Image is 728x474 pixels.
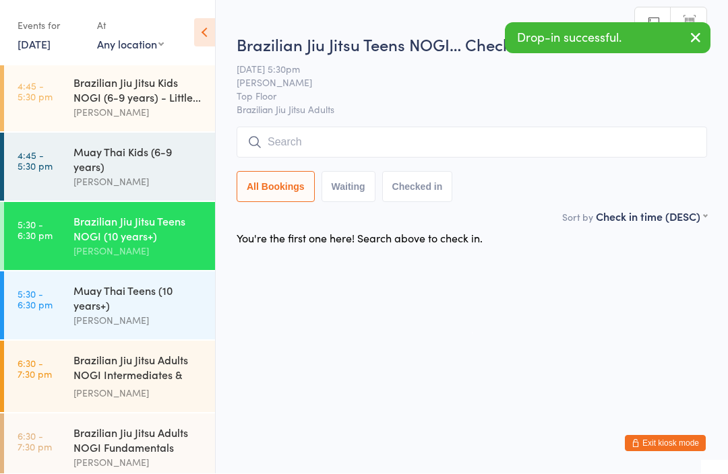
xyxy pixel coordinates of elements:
[73,386,204,401] div: [PERSON_NAME]
[625,436,706,452] button: Exit kiosk mode
[4,64,215,132] a: 4:45 -5:30 pmBrazilian Jiu Jitsu Kids NOGI (6-9 years) - Little...[PERSON_NAME]
[237,172,315,203] button: All Bookings
[4,272,215,340] a: 5:30 -6:30 pmMuay Thai Teens (10 years+)[PERSON_NAME]
[237,34,707,56] h2: Brazilian Jiu Jitsu Teens NOGI… Check-in
[73,174,204,190] div: [PERSON_NAME]
[73,145,204,174] div: Muay Thai Kids (6-9 years)
[237,63,686,76] span: [DATE] 5:30pm
[4,133,215,201] a: 4:45 -5:30 pmMuay Thai Kids (6-9 years)[PERSON_NAME]
[73,426,204,455] div: Brazilian Jiu Jitsu Adults NOGI Fundamentals
[18,37,51,52] a: [DATE]
[18,358,52,380] time: 6:30 - 7:30 pm
[4,341,215,413] a: 6:30 -7:30 pmBrazilian Jiu Jitsu Adults NOGI Intermediates & Ab...[PERSON_NAME]
[73,353,204,386] div: Brazilian Jiu Jitsu Adults NOGI Intermediates & Ab...
[73,75,204,105] div: Brazilian Jiu Jitsu Kids NOGI (6-9 years) - Little...
[73,214,204,244] div: Brazilian Jiu Jitsu Teens NOGI (10 years+)
[322,172,375,203] button: Waiting
[562,211,593,224] label: Sort by
[4,203,215,271] a: 5:30 -6:30 pmBrazilian Jiu Jitsu Teens NOGI (10 years+)[PERSON_NAME]
[97,15,164,37] div: At
[97,37,164,52] div: Any location
[382,172,453,203] button: Checked in
[18,431,52,452] time: 6:30 - 7:30 pm
[73,455,204,471] div: [PERSON_NAME]
[18,289,53,310] time: 5:30 - 6:30 pm
[505,23,710,54] div: Drop-in successful.
[18,15,84,37] div: Events for
[237,231,483,246] div: You're the first one here! Search above to check in.
[18,150,53,172] time: 4:45 - 5:30 pm
[73,283,204,313] div: Muay Thai Teens (10 years+)
[18,81,53,102] time: 4:45 - 5:30 pm
[237,76,686,90] span: [PERSON_NAME]
[73,313,204,329] div: [PERSON_NAME]
[596,209,707,224] div: Check in time (DESC)
[237,103,707,116] span: Brazilian Jiu Jitsu Adults
[73,244,204,259] div: [PERSON_NAME]
[237,90,686,103] span: Top Floor
[18,219,53,241] time: 5:30 - 6:30 pm
[237,127,707,158] input: Search
[73,105,204,121] div: [PERSON_NAME]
